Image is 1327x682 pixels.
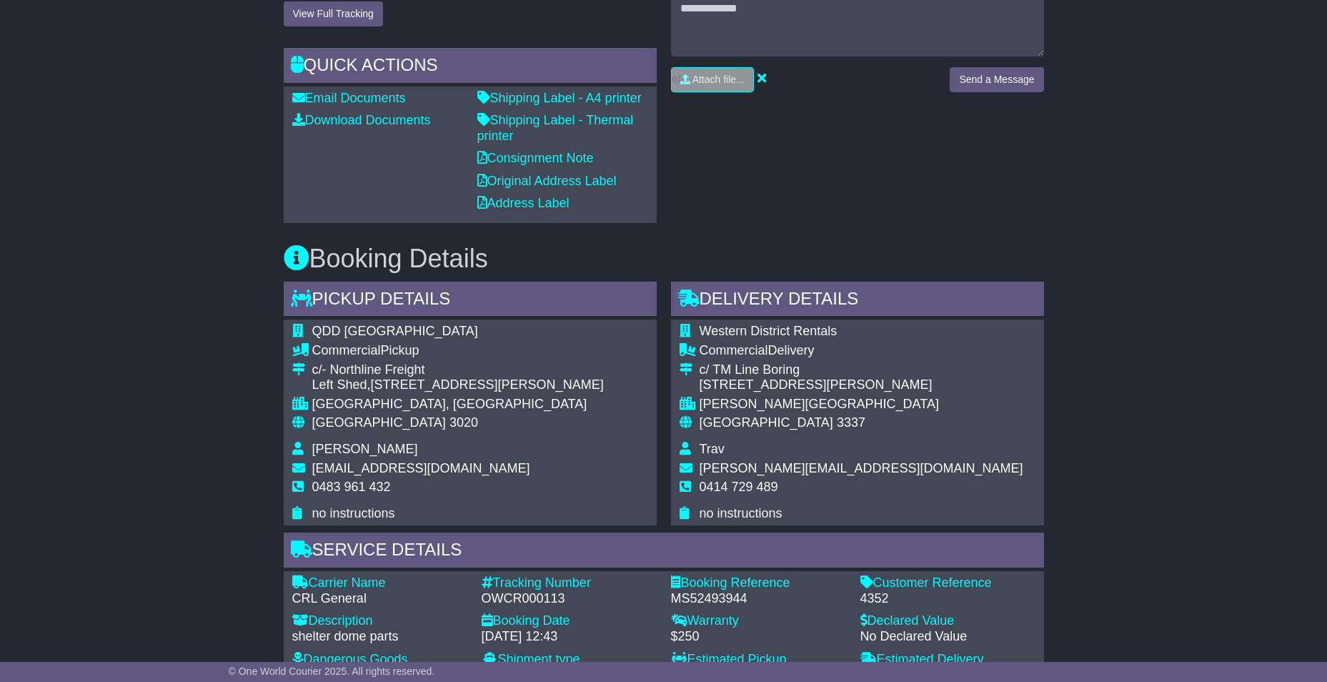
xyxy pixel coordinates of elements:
span: [EMAIL_ADDRESS][DOMAIN_NAME] [312,461,530,475]
div: Shipment type [482,652,657,668]
div: [GEOGRAPHIC_DATA], [GEOGRAPHIC_DATA] [312,397,604,412]
div: Left Shed,[STREET_ADDRESS][PERSON_NAME] [312,377,604,393]
span: Commercial [312,343,381,357]
div: Booking Reference [671,575,846,591]
span: [GEOGRAPHIC_DATA] [312,415,446,430]
div: CRL General [292,591,467,607]
h3: Booking Details [284,244,1044,273]
span: Commercial [700,343,768,357]
a: Address Label [477,196,570,210]
div: OWCR000113 [482,591,657,607]
div: Booking Date [482,613,657,629]
a: Shipping Label - A4 printer [477,91,642,105]
a: Download Documents [292,113,431,127]
span: © One World Courier 2025. All rights reserved. [229,666,435,677]
span: QDD [GEOGRAPHIC_DATA] [312,324,478,338]
div: Quick Actions [284,48,657,87]
div: c/- Northline Freight [312,362,604,378]
div: Pickup [312,343,604,359]
button: View Full Tracking [284,1,383,26]
span: [PERSON_NAME] [312,442,418,456]
div: Declared Value [860,613,1035,629]
div: Delivery Details [671,282,1044,320]
a: Shipping Label - Thermal printer [477,113,634,143]
span: 3020 [449,415,478,430]
span: 3337 [837,415,865,430]
div: Delivery [700,343,1023,359]
span: [PERSON_NAME][EMAIL_ADDRESS][DOMAIN_NAME] [700,461,1023,475]
div: Carrier Name [292,575,467,591]
div: c/ TM Line Boring [700,362,1023,378]
a: Email Documents [292,91,406,105]
div: No Declared Value [860,629,1035,645]
div: Description [292,613,467,629]
div: Estimated Pickup [671,652,846,668]
div: Estimated Delivery [860,652,1035,668]
span: 0483 961 432 [312,480,391,494]
span: no instructions [700,506,782,520]
span: Western District Rentals [700,324,838,338]
span: 0414 729 489 [700,480,778,494]
div: Service Details [284,533,1044,571]
div: Customer Reference [860,575,1035,591]
div: [STREET_ADDRESS][PERSON_NAME] [700,377,1023,393]
span: Trav [700,442,725,456]
div: $250 [671,629,846,645]
div: 4352 [860,591,1035,607]
div: Warranty [671,613,846,629]
div: [PERSON_NAME][GEOGRAPHIC_DATA] [700,397,1023,412]
div: MS52493944 [671,591,846,607]
button: Send a Message [950,67,1043,92]
div: Dangerous Goods [292,652,467,668]
span: no instructions [312,506,395,520]
span: [GEOGRAPHIC_DATA] [700,415,833,430]
div: shelter dome parts [292,629,467,645]
div: [DATE] 12:43 [482,629,657,645]
div: Tracking Number [482,575,657,591]
a: Consignment Note [477,151,594,165]
a: Original Address Label [477,174,617,188]
div: Pickup Details [284,282,657,320]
